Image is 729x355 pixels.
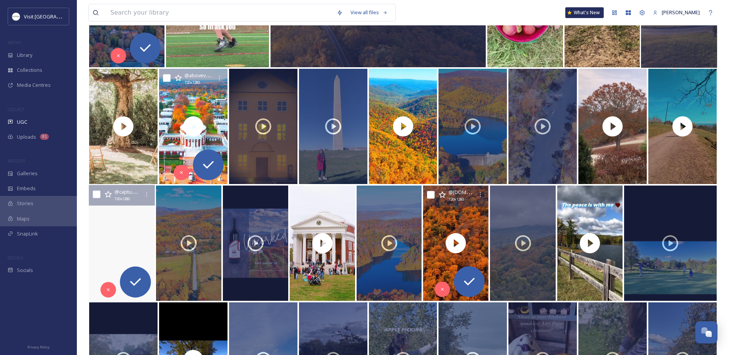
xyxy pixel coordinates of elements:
span: Library [17,51,32,59]
span: @ abovevirginia [184,71,219,79]
span: WIDGETS [8,158,25,164]
img: Circle%20Logo.png [12,13,20,20]
a: What's New [565,7,604,18]
img: thumbnail [369,69,438,184]
span: Privacy Policy [27,345,50,350]
span: Collections [17,66,42,74]
span: MEDIA [8,40,21,45]
span: 720 x 1280 [448,197,464,202]
span: @ capture_thebeauty_96 [115,188,171,195]
img: thumbnail [288,186,357,301]
span: SOCIALS [8,255,23,260]
span: Stories [17,200,33,207]
span: @ [DOMAIN_NAME] [448,188,491,196]
span: Media Centres [17,81,51,89]
span: [PERSON_NAME] [662,9,700,16]
span: Maps [17,215,30,222]
span: Socials [17,267,33,274]
a: Privacy Policy [27,342,50,351]
span: Galleries [17,170,38,177]
img: thumbnail [578,69,647,184]
img: thumbnail [89,69,158,184]
a: [PERSON_NAME] [649,5,704,20]
span: SnapLink [17,230,38,237]
span: Uploads [17,133,36,141]
span: Embeds [17,185,36,192]
input: Search your library [106,4,333,21]
span: 720 x 1280 [184,80,200,85]
a: View all files [347,5,392,20]
span: COLLECT [8,106,24,112]
span: Visit [GEOGRAPHIC_DATA] [24,13,83,20]
span: 720 x 1280 [115,196,130,202]
div: 81 [40,134,49,140]
img: thumbnail [648,69,717,184]
span: UGC [17,118,27,126]
button: Open Chat [695,321,717,343]
img: thumbnail [555,186,624,301]
video: "Lost in a world of vibrant leaves, I'm falling for fall over and over again." 🍁🍂 #fall #fallcolo... [87,185,157,302]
